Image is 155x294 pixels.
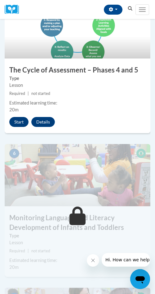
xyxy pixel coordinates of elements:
[130,269,150,289] iframe: Button to launch messaging window
[5,213,150,232] h3: Monitoring Language and Literacy Development of Infants and Toddlers
[9,100,146,106] div: Estimated learning time:
[5,5,23,14] a: Cox Campus
[31,91,50,96] span: not started
[9,75,146,82] label: Type
[9,264,19,270] span: 20m
[5,65,150,75] h3: The Cycle of Assessment – Phases 4 and 5
[102,253,150,267] iframe: Message from company
[9,232,146,239] label: Type
[9,82,146,89] div: Lesson
[5,144,150,206] img: Course Image
[104,5,122,15] button: Account Settings
[9,257,146,264] div: Estimated learning time:
[4,4,50,9] span: Hi. How can we help?
[9,117,29,127] button: Start
[9,91,25,96] span: Required
[31,249,50,253] span: not started
[9,239,146,246] div: Lesson
[28,91,29,96] span: |
[9,249,25,253] span: Required
[126,5,135,12] button: Search
[5,5,23,14] img: Logo brand
[9,107,19,112] span: 20m
[9,149,19,158] span: 6
[31,117,55,127] button: Details
[87,254,99,267] iframe: Close message
[28,249,29,253] span: |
